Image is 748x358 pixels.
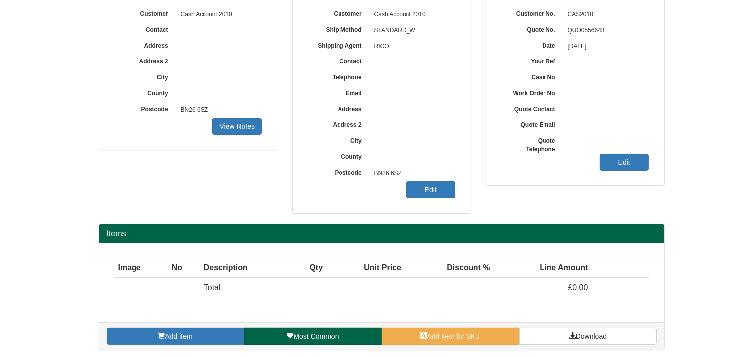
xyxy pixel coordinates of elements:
[114,7,176,18] label: Customer
[501,86,563,98] label: Work Order No
[501,39,563,50] label: Date
[114,102,176,114] label: Postcode
[405,258,494,278] th: Discount %
[165,332,192,340] span: Add item
[200,258,290,278] th: Description
[114,55,176,66] label: Address 2
[308,55,369,66] label: Contact
[369,23,456,39] span: STANDARD_W
[114,258,168,278] th: Image
[308,39,369,50] label: Shipping Agent
[519,328,657,345] a: Download
[308,118,369,129] label: Address 2
[501,118,563,129] label: Quote Email
[176,102,262,118] span: BN26 6SZ
[114,23,176,34] label: Contact
[308,7,369,18] label: Customer
[327,258,405,278] th: Unit Price
[369,39,456,55] span: RICO
[114,86,176,98] label: County
[494,258,592,278] th: Line Amount
[308,86,369,98] label: Email
[563,7,649,23] span: CAS2010
[308,166,369,177] label: Postcode
[501,7,563,18] label: Customer No.
[369,7,456,23] span: Cash Account 2010
[293,332,339,340] span: Most Common
[576,332,607,340] span: Download
[568,283,588,292] span: £0.00
[406,181,455,198] a: Edit
[114,39,176,50] label: Address
[308,134,369,145] label: City
[176,7,262,23] span: Cash Account 2010
[369,166,456,181] span: BN26 6SZ
[308,23,369,34] label: Ship Method
[308,70,369,82] label: Telephone
[308,150,369,161] label: County
[107,229,657,238] h2: Items
[563,23,649,39] span: QUO0556643
[290,258,327,278] th: Qty
[501,55,563,66] label: Your Ref
[168,258,200,278] th: No
[600,154,649,171] a: Edit
[501,102,563,114] label: Quote Contact
[501,23,563,34] label: Quote No.
[501,134,563,154] label: Quote Telephone
[427,332,480,340] span: Add item by SKU
[212,118,262,135] a: View Notes
[308,102,369,114] label: Address
[563,39,649,55] span: [DATE]
[501,70,563,82] label: Case No
[114,70,176,82] label: City
[200,278,290,298] td: Total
